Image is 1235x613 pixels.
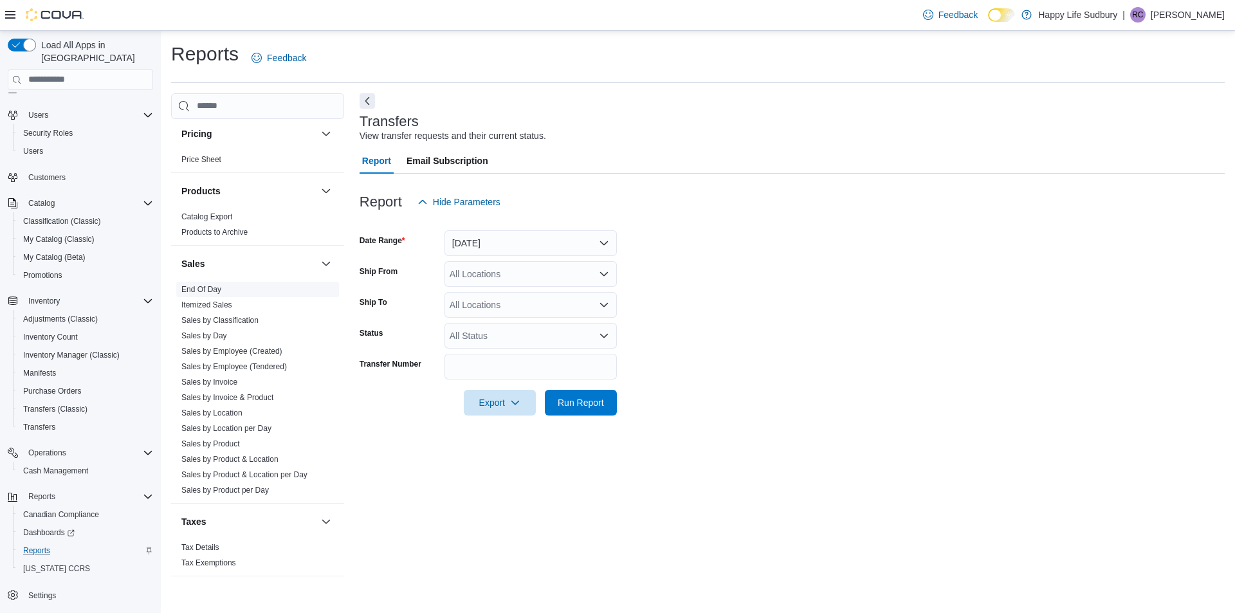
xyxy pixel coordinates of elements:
a: Sales by Invoice & Product [181,393,273,402]
a: Dashboards [18,525,80,540]
h3: Pricing [181,127,212,140]
img: Cova [26,8,84,21]
span: Dashboards [18,525,153,540]
a: My Catalog (Beta) [18,250,91,265]
button: Users [13,142,158,160]
span: Security Roles [23,128,73,138]
button: Operations [3,444,158,462]
span: Hide Parameters [433,196,500,208]
button: Taxes [318,514,334,529]
span: Settings [28,590,56,601]
span: Manifests [23,368,56,378]
span: Canadian Compliance [23,509,99,520]
a: Promotions [18,268,68,283]
a: Customers [23,170,71,185]
span: Adjustments (Classic) [18,311,153,327]
span: Adjustments (Classic) [23,314,98,324]
span: Sales by Employee (Created) [181,346,282,356]
span: Users [18,143,153,159]
button: Reports [13,542,158,560]
button: Pricing [318,126,334,142]
span: Sales by Product [181,439,240,449]
span: Inventory Count [23,332,78,342]
a: Sales by Product per Day [181,486,269,495]
a: Products to Archive [181,228,248,237]
button: Hide Parameters [412,189,506,215]
span: Sales by Product per Day [181,485,269,495]
a: Settings [23,588,61,603]
span: Dashboards [23,527,75,538]
span: Inventory Manager (Classic) [23,350,120,360]
button: Catalog [3,194,158,212]
a: [US_STATE] CCRS [18,561,95,576]
span: Sales by Invoice & Product [181,392,273,403]
span: Feedback [938,8,978,21]
button: Adjustments (Classic) [13,310,158,328]
div: Sales [171,282,344,503]
span: Inventory Manager (Classic) [18,347,153,363]
span: Sales by Invoice [181,377,237,387]
button: Users [3,106,158,124]
a: Sales by Location [181,408,242,417]
button: Products [318,183,334,199]
label: Ship To [360,297,387,307]
a: Sales by Product [181,439,240,448]
a: Transfers (Classic) [18,401,93,417]
h3: Taxes [181,515,206,528]
a: Sales by Product & Location per Day [181,470,307,479]
label: Ship From [360,266,398,277]
span: Users [28,110,48,120]
span: My Catalog (Beta) [23,252,86,262]
span: Products to Archive [181,227,248,237]
span: Users [23,107,153,123]
button: Inventory Manager (Classic) [13,346,158,364]
a: Security Roles [18,125,78,141]
a: Sales by Day [181,331,227,340]
span: Manifests [18,365,153,381]
span: [US_STATE] CCRS [23,563,90,574]
button: Classification (Classic) [13,212,158,230]
a: End Of Day [181,285,221,294]
span: Load All Apps in [GEOGRAPHIC_DATA] [36,39,153,64]
span: Report [362,148,391,174]
span: Feedback [267,51,306,64]
span: Sales by Employee (Tendered) [181,361,287,372]
label: Transfer Number [360,359,421,369]
span: Sales by Classification [181,315,259,325]
span: Purchase Orders [18,383,153,399]
span: Tax Exemptions [181,558,236,568]
p: [PERSON_NAME] [1151,7,1225,23]
a: Inventory Manager (Classic) [18,347,125,363]
a: Cash Management [18,463,93,479]
label: Date Range [360,235,405,246]
button: Promotions [13,266,158,284]
button: My Catalog (Beta) [13,248,158,266]
span: End Of Day [181,284,221,295]
a: Tax Exemptions [181,558,236,567]
h1: Reports [171,41,239,67]
a: Purchase Orders [18,383,87,399]
span: Transfers [23,422,55,432]
a: Itemized Sales [181,300,232,309]
div: View transfer requests and their current status. [360,129,546,143]
button: Open list of options [599,269,609,279]
a: Transfers [18,419,60,435]
span: Classification (Classic) [18,214,153,229]
a: Feedback [246,45,311,71]
a: Classification (Classic) [18,214,106,229]
button: Catalog [23,196,60,211]
span: Operations [23,445,153,461]
a: Catalog Export [181,212,232,221]
a: Sales by Employee (Created) [181,347,282,356]
button: Run Report [545,390,617,416]
h3: Transfers [360,114,419,129]
button: Reports [3,488,158,506]
a: Reports [18,543,55,558]
a: Sales by Invoice [181,378,237,387]
a: Sales by Classification [181,316,259,325]
span: Promotions [18,268,153,283]
button: My Catalog (Classic) [13,230,158,248]
button: Products [181,185,316,197]
button: Next [360,93,375,109]
button: Sales [181,257,316,270]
